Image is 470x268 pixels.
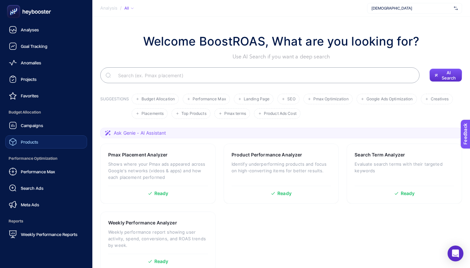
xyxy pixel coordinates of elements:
[5,106,87,119] span: Budget Allocation
[143,32,420,50] h1: Welcome BoostROAS, What are you looking for?
[108,229,208,249] p: Weekly performance report showing user activity, spend, conversions, and ROAS trends by week.
[100,6,117,11] span: Analysis
[21,27,39,32] span: Analyses
[114,130,166,136] span: Ask Genie - AI Assistant
[21,202,39,207] span: Meta Ads
[5,182,87,195] a: Search Ads
[143,53,420,61] p: Use AI Search if you want a deep search
[441,70,457,81] span: AI Search
[21,93,39,98] span: Favorites
[21,77,37,82] span: Projects
[287,97,295,102] span: SEO
[429,69,462,82] button: AI Search
[347,144,462,204] a: Search Term AnalyzerEvaluate search terms with their targeted keywordsReady
[5,56,87,69] a: Anomalies
[277,191,292,196] span: Ready
[120,5,122,11] span: /
[21,44,47,49] span: Goal Tracking
[21,60,41,65] span: Anomalies
[5,215,87,228] span: Reports
[5,152,87,165] span: Performance Optimization
[154,259,169,264] span: Ready
[5,228,87,241] a: Weekly Performance Reports
[21,123,43,128] span: Campaigns
[366,97,413,102] span: Google Ads Optimization
[5,135,87,149] a: Products
[244,97,269,102] span: Landing Page
[141,97,175,102] span: Budget Allocation
[264,111,297,116] span: Product Ads Cost
[4,2,25,7] span: Feedback
[141,111,164,116] span: Placements
[113,66,414,84] input: Search
[100,96,129,119] h3: SUGGESTIONS
[21,232,78,237] span: Weekly Performance Reports
[108,219,177,226] h3: Weekly Performance Analyzer
[5,119,87,132] a: Campaigns
[154,191,169,196] span: Ready
[224,144,339,204] a: Product Performance AnalyzerIdentify underperforming products and focus on high-converting items ...
[431,97,449,102] span: Creatives
[371,6,451,11] span: [DEMOGRAPHIC_DATA]
[108,161,208,181] p: Shows where your Pmax ads appeared across Google's networks (videos & apps) and how each placemen...
[232,161,331,174] p: Identify underperforming products and focus on high-converting items for better results.
[401,191,415,196] span: Ready
[5,165,87,178] a: Performance Max
[5,198,87,211] a: Meta Ads
[21,169,55,174] span: Performance Max
[448,246,463,261] div: Open Intercom Messenger
[108,151,168,158] h3: Pmax Placement Analyzer
[21,185,44,191] span: Search Ads
[21,139,38,145] span: Products
[224,111,246,116] span: Pmax terms
[5,73,87,86] a: Projects
[181,111,206,116] span: Top Products
[5,23,87,36] a: Analyses
[454,5,458,12] img: svg%3e
[232,151,302,158] h3: Product Performance Analyzer
[355,161,454,174] p: Evaluate search terms with their targeted keywords
[124,6,134,11] div: All
[5,89,87,102] a: Favorites
[193,97,226,102] span: Performance Max
[355,151,405,158] h3: Search Term Analyzer
[5,40,87,53] a: Goal Tracking
[313,97,349,102] span: Pmax Optimization
[100,144,216,204] a: Pmax Placement AnalyzerShows where your Pmax ads appeared across Google's networks (videos & apps...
